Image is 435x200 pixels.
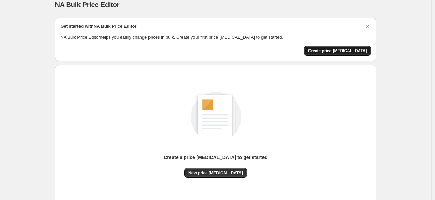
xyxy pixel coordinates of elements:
button: New price [MEDICAL_DATA] [184,168,247,178]
p: Create a price [MEDICAL_DATA] to get started [164,154,268,161]
p: NA Bulk Price Editor helps you easily change prices in bulk. Create your first price [MEDICAL_DAT... [61,34,371,41]
h2: Get started with NA Bulk Price Editor [61,23,137,30]
span: New price [MEDICAL_DATA] [188,170,243,176]
button: Dismiss card [364,23,371,30]
span: Create price [MEDICAL_DATA] [308,48,367,54]
span: NA Bulk Price Editor [55,1,120,8]
button: Create price change job [304,46,371,56]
